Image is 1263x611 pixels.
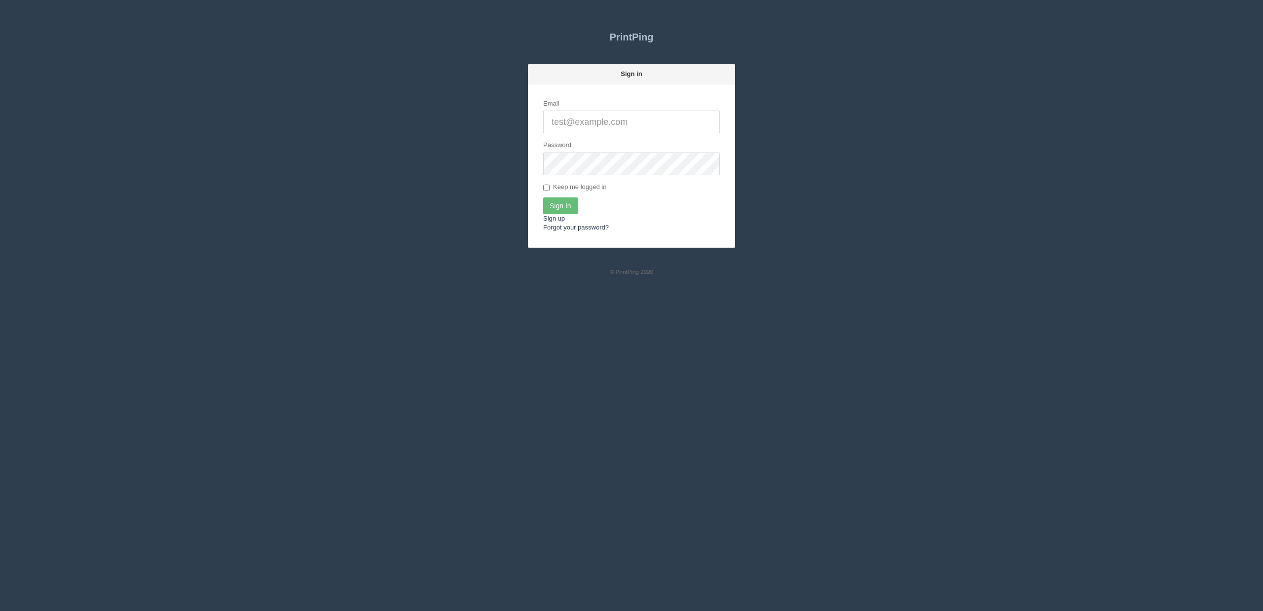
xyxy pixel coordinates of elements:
[543,197,578,214] input: Sign In
[543,224,609,231] a: Forgot your password?
[610,268,654,275] small: © PrintPing 2020
[543,215,565,222] a: Sign up
[543,111,720,133] input: test@example.com
[621,70,642,77] strong: Sign in
[543,99,559,109] label: Email
[543,185,550,191] input: Keep me logged in
[543,141,571,150] label: Password
[543,183,606,192] label: Keep me logged in
[528,25,735,49] a: PrintPing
